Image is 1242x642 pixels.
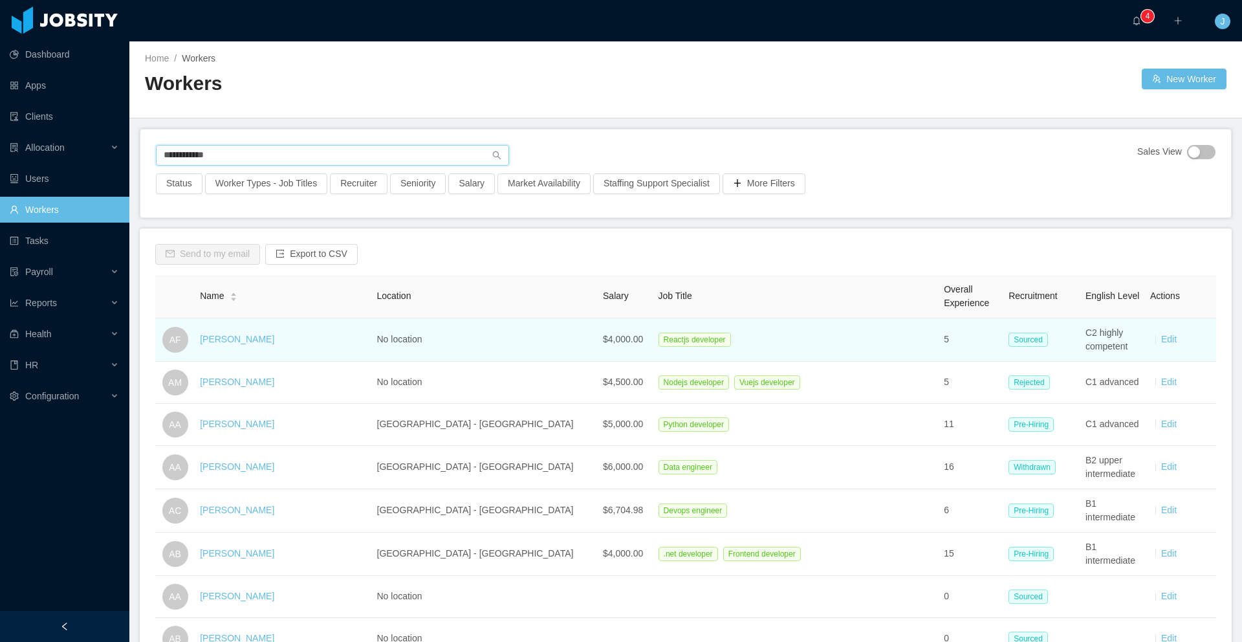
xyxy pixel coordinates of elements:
span: Name [200,289,224,303]
a: [PERSON_NAME] [200,461,274,472]
td: No location [372,362,598,404]
a: icon: robotUsers [10,166,119,192]
span: Location [377,291,411,301]
div: Sort [230,291,237,300]
i: icon: medicine-box [10,329,19,338]
span: Data engineer [659,460,717,474]
i: icon: book [10,360,19,370]
button: Status [156,173,202,194]
span: Withdrawn [1008,460,1056,474]
button: icon: exportExport to CSV [265,244,358,265]
i: icon: plus [1173,16,1182,25]
button: icon: plusMore Filters [723,173,805,194]
span: Frontend developer [723,547,801,561]
a: [PERSON_NAME] [200,419,274,429]
span: $6,000.00 [603,461,643,472]
span: Reports [25,298,57,308]
span: Recruitment [1008,291,1057,301]
a: icon: auditClients [10,104,119,129]
td: 11 [939,404,1003,446]
td: B1 intermediate [1080,533,1145,576]
button: Salary [448,173,495,194]
span: AC [169,498,181,524]
a: Edit [1161,461,1177,472]
span: Pre-Hiring [1008,504,1054,518]
span: Python developer [659,417,729,432]
span: AF [169,327,181,353]
td: [GEOGRAPHIC_DATA] - [GEOGRAPHIC_DATA] [372,446,598,489]
span: Workers [182,53,215,63]
td: No location [372,576,598,618]
button: Recruiter [330,173,387,194]
span: $5,000.00 [603,419,643,429]
i: icon: file-protect [10,267,19,276]
td: 5 [939,362,1003,404]
a: Edit [1161,505,1177,515]
span: HR [25,360,38,370]
td: C1 advanced [1080,404,1145,446]
span: Overall Experience [944,284,989,308]
button: Worker Types - Job Titles [205,173,327,194]
a: Edit [1161,377,1177,387]
span: $6,704.98 [603,505,643,515]
i: icon: setting [10,392,19,401]
a: [PERSON_NAME] [200,505,274,515]
td: B1 intermediate [1080,489,1145,533]
a: Withdrawn [1008,461,1061,472]
span: Sourced [1008,333,1048,347]
span: AM [168,370,182,395]
span: Health [25,329,51,339]
a: Edit [1161,591,1177,601]
i: icon: line-chart [10,298,19,307]
td: [GEOGRAPHIC_DATA] - [GEOGRAPHIC_DATA] [372,489,598,533]
span: Nodejs developer [659,375,729,390]
td: 6 [939,489,1003,533]
button: Staffing Support Specialist [593,173,720,194]
a: icon: appstoreApps [10,72,119,98]
span: $4,000.00 [603,548,643,559]
span: Vuejs developer [734,375,800,390]
td: B2 upper intermediate [1080,446,1145,489]
span: Job Title [659,291,692,301]
span: / [174,53,177,63]
span: AA [169,584,181,610]
td: C2 highly competent [1080,318,1145,362]
td: 5 [939,318,1003,362]
span: AA [169,412,181,437]
span: Rejected [1008,375,1049,390]
i: icon: solution [10,143,19,152]
a: Pre-Hiring [1008,419,1059,429]
span: English Level [1085,291,1139,301]
td: [GEOGRAPHIC_DATA] - [GEOGRAPHIC_DATA] [372,404,598,446]
span: AB [169,541,181,567]
button: Market Availability [497,173,591,194]
a: Edit [1161,334,1177,344]
span: AA [169,454,181,480]
a: [PERSON_NAME] [200,377,274,387]
i: icon: caret-up [230,291,237,295]
a: icon: userWorkers [10,197,119,223]
span: Actions [1150,291,1180,301]
span: Pre-Hiring [1008,417,1054,432]
span: Salary [603,291,629,301]
a: [PERSON_NAME] [200,334,274,344]
i: icon: caret-down [230,296,237,300]
i: icon: search [492,151,501,160]
span: Devops engineer [659,504,728,518]
button: icon: usergroup-addNew Worker [1142,69,1226,89]
a: Rejected [1008,377,1054,387]
a: Sourced [1008,591,1053,601]
td: No location [372,318,598,362]
span: Sourced [1008,590,1048,604]
td: 0 [939,576,1003,618]
span: $4,500.00 [603,377,643,387]
a: Pre-Hiring [1008,548,1059,559]
span: Configuration [25,391,79,401]
span: $4,000.00 [603,334,643,344]
a: icon: pie-chartDashboard [10,41,119,67]
a: Edit [1161,419,1177,429]
sup: 4 [1141,10,1154,23]
button: Seniority [390,173,446,194]
span: J [1221,14,1225,29]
